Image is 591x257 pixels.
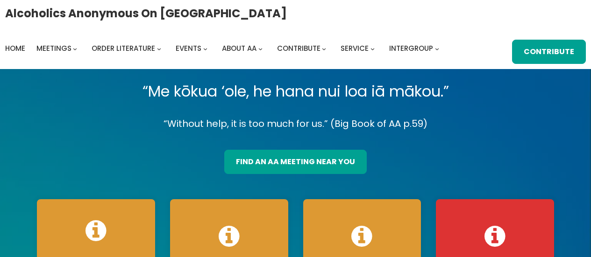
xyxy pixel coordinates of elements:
[277,42,320,55] a: Contribute
[157,46,161,50] button: Order Literature submenu
[258,46,263,50] button: About AA submenu
[341,43,369,53] span: Service
[29,78,562,104] p: “Me kōkua ‘ole, he hana nui loa iā mākou.”
[203,46,207,50] button: Events submenu
[370,46,375,50] button: Service submenu
[512,40,586,64] a: Contribute
[92,43,155,53] span: Order Literature
[389,42,433,55] a: Intergroup
[322,46,326,50] button: Contribute submenu
[73,46,77,50] button: Meetings submenu
[29,116,562,132] p: “Without help, it is too much for us.” (Big Book of AA p.59)
[5,42,25,55] a: Home
[389,43,433,53] span: Intergroup
[5,3,287,23] a: Alcoholics Anonymous on [GEOGRAPHIC_DATA]
[36,43,71,53] span: Meetings
[5,43,25,53] span: Home
[176,43,201,53] span: Events
[277,43,320,53] span: Contribute
[5,42,442,55] nav: Intergroup
[176,42,201,55] a: Events
[224,150,367,174] a: find an aa meeting near you
[435,46,439,50] button: Intergroup submenu
[222,43,256,53] span: About AA
[341,42,369,55] a: Service
[36,42,71,55] a: Meetings
[222,42,256,55] a: About AA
